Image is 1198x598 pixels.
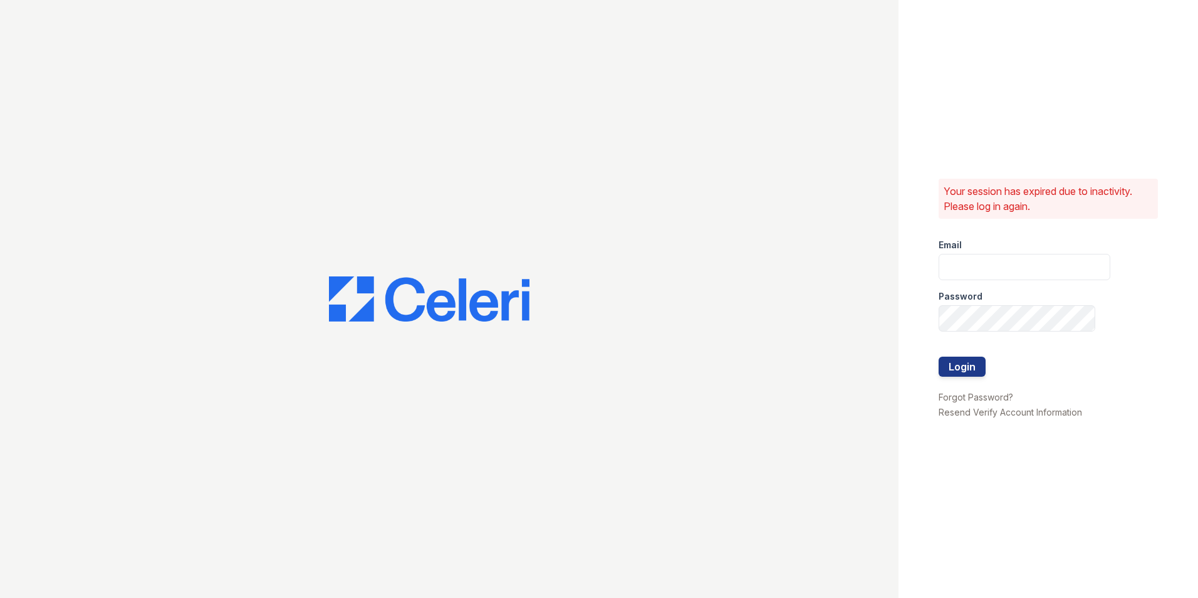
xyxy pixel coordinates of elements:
[939,357,986,377] button: Login
[944,184,1153,214] p: Your session has expired due to inactivity. Please log in again.
[939,392,1013,402] a: Forgot Password?
[329,276,529,322] img: CE_Logo_Blue-a8612792a0a2168367f1c8372b55b34899dd931a85d93a1a3d3e32e68fde9ad4.png
[939,407,1082,417] a: Resend Verify Account Information
[939,290,982,303] label: Password
[939,239,962,251] label: Email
